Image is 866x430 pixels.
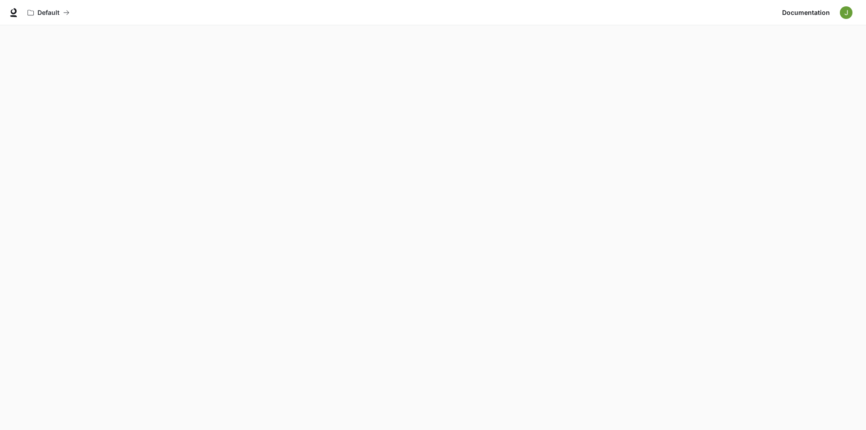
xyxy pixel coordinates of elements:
span: Documentation [782,7,830,18]
a: Documentation [778,4,834,22]
button: All workspaces [23,4,74,22]
button: User avatar [837,4,855,22]
img: User avatar [840,6,852,19]
p: Default [37,9,60,17]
